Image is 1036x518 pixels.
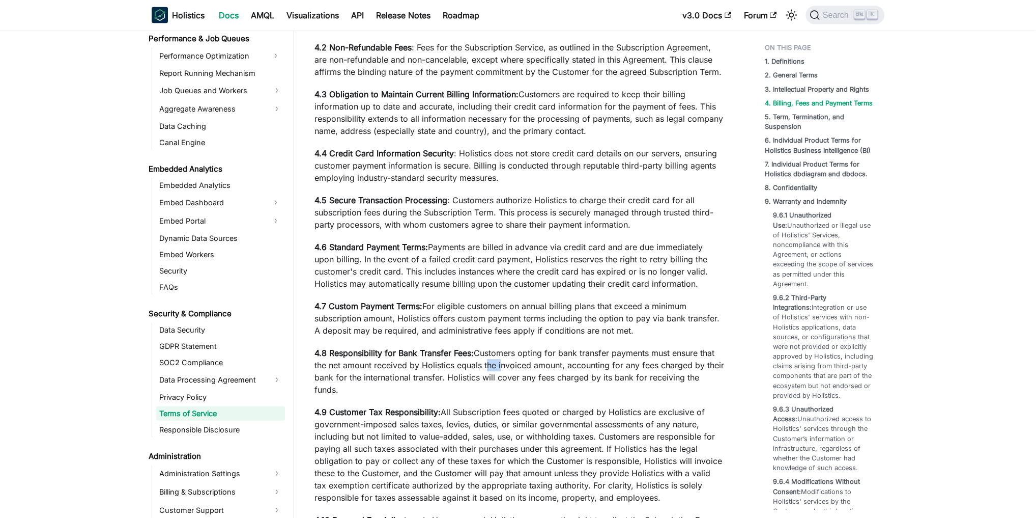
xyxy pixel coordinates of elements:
[156,178,285,193] a: Embedded Analytics
[773,404,874,473] a: 9.6.3 Unauthorized Access:Unauthorized access to Holistics' services through the Customer’s infor...
[152,7,205,23] a: HolisticsHolistics
[437,7,485,23] a: Roadmap
[314,42,412,52] strong: 4.2 Non-Refundable Fees
[867,10,877,19] kbd: K
[156,213,267,229] a: Embed Portal
[156,101,285,117] a: Aggregate Awareness
[152,7,168,23] img: Holistics
[765,99,873,107] strong: 4. Billing, Fees and Payment Terms
[146,307,285,321] a: Security & Compliance
[765,86,869,93] strong: 3. Intellectual Property and Rights
[314,195,447,205] strong: 4.5 Secure Transaction Processing
[765,57,804,66] a: 1. Definitions
[267,48,285,64] button: Expand sidebar category 'Performance Optimization'
[314,301,422,311] strong: 4.7 Custom Payment Terms:
[314,41,724,78] p: : Fees for the Subscription Service, as outlined in the Subscription Agreement, are non-refundabl...
[765,159,878,179] a: 7. Individual Product Terms for Holistics dbdiagram and dbdocs.
[314,407,441,417] strong: 4.9 Customer Tax Responsibility:
[773,293,874,400] a: 9.6.2 Third-Party Integrations:Integration or use of Holistics' services with non-Holistics appli...
[156,48,267,64] a: Performance Optimization
[765,112,878,131] a: 5. Term, Termination, and Suspension
[765,98,873,108] a: 4. Billing, Fees and Payment Terms
[765,183,817,193] a: 8. Confidentiality
[146,32,285,46] a: Performance & Job Queues
[146,162,285,176] a: Embedded Analytics
[370,7,437,23] a: Release Notes
[267,195,285,211] button: Expand sidebar category 'Embed Dashboard'
[156,339,285,353] a: GDPR Statement
[314,148,454,158] strong: 4.4 Credit Card Information Security
[156,231,285,246] a: Dynamic Data Sources
[314,300,724,337] p: For eligible customers on annual billing plans that exceed a minimum subscription amount, Holisti...
[345,7,370,23] a: API
[765,113,844,130] strong: 5. Term, Termination, and Suspension
[141,31,294,518] nav: Docs sidebar
[156,264,285,278] a: Security
[156,66,285,80] a: Report Running Mechanism
[213,7,245,23] a: Docs
[156,195,267,211] a: Embed Dashboard
[146,449,285,464] a: Administration
[773,294,826,311] strong: 9.6.2 Third-Party Integrations:
[172,9,205,21] b: Holistics
[805,6,884,24] button: Search (Ctrl+K)
[765,137,871,154] strong: 6. Individual Product Terms for Holistics Business Intelligence (BI)
[314,88,724,137] p: Customers are required to keep their billing information up to date and accurate, including their...
[676,7,737,23] a: v3.0 Docs
[245,7,280,23] a: AMQL
[156,406,285,421] a: Terms of Service
[765,198,847,205] strong: 9. Warranty and Indemnity
[773,210,874,289] a: 9.6.1 Unauthorized Use:Unauthorized or illegal use of Holistics' Services, noncompliance with thi...
[314,194,724,231] p: : Customers authorize Holistics to charge their credit card for all subscription fees during the ...
[314,242,428,252] strong: 4.6 Standard Payment Terms:
[737,7,783,23] a: Forum
[765,85,869,94] a: 3. Intellectual Property and Rights
[773,405,833,423] strong: 9.6.3 Unauthorized Access:
[765,197,847,206] a: 9. Warranty and Indemnity
[156,323,285,337] a: Data Security
[156,83,285,99] a: Job Queues and Workers
[156,135,285,150] a: Canal Engine
[314,348,474,358] strong: 4.8 Responsibility for Bank Transfer Fees:
[314,347,724,396] p: Customers opting for bank transfer payments must ensure that the net amount received by Holistics...
[156,119,285,133] a: Data Caching
[765,135,878,155] a: 6. Individual Product Terms for Holistics Business Intelligence (BI)
[314,147,724,184] p: : Holistics does not store credit card details on our servers, ensuring customer payment informat...
[156,466,285,482] a: Administration Settings
[765,160,868,178] strong: 7. Individual Product Terms for Holistics dbdiagram and dbdocs.
[314,241,724,290] p: Payments are billed in advance via credit card and are due immediately upon billing. In the event...
[314,406,724,504] p: All Subscription fees quoted or charged by Holistics are exclusive of government-imposed sales ta...
[156,248,285,262] a: Embed Workers
[773,478,860,495] strong: 9.6.4 Modifications Without Consent:
[820,11,855,20] span: Search
[156,423,285,437] a: Responsible Disclosure
[280,7,345,23] a: Visualizations
[156,280,285,294] a: FAQs
[156,372,285,388] a: Data Processing Agreement
[156,484,285,500] a: Billing & Subscriptions
[765,58,804,65] strong: 1. Definitions
[773,211,831,229] strong: 9.6.1 Unauthorized Use:
[267,213,285,229] button: Expand sidebar category 'Embed Portal'
[156,356,285,370] a: SOC2 Compliance
[783,7,799,23] button: Switch between dark and light mode (currently light mode)
[765,71,818,79] strong: 2. General Terms
[765,70,818,80] a: 2. General Terms
[314,89,519,99] strong: 4.3 Obligation to Maintain Current Billing Information:
[156,390,285,404] a: Privacy Policy
[765,184,817,192] strong: 8. Confidentiality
